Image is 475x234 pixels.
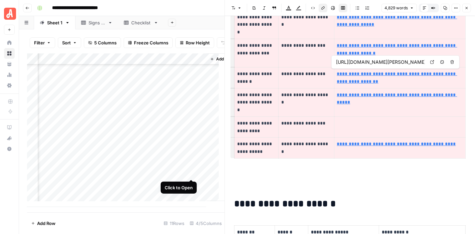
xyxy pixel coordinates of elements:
div: Click to Open [165,184,193,191]
a: Browse [4,48,15,59]
button: 5 Columns [84,37,121,48]
span: Add Column [216,56,240,62]
button: Row Height [175,37,214,48]
a: Settings [4,80,15,91]
button: Sort [58,37,81,48]
button: Add Column [207,55,242,63]
button: Filter [30,37,55,48]
span: Filter [34,39,45,46]
a: Usage [4,69,15,80]
button: 4,829 words [381,4,417,12]
div: Sheet 1 [47,19,62,26]
a: Signs of [75,16,118,29]
span: Sort [62,39,71,46]
a: AirOps Academy [4,122,15,133]
button: Help + Support [4,144,15,154]
div: What's new? [4,133,14,143]
span: Freeze Columns [134,39,168,46]
span: 5 Columns [94,39,117,46]
div: Signs of [89,19,105,26]
span: 4,829 words [384,5,408,11]
div: Checklist [131,19,151,26]
div: 4/5 Columns [187,218,224,229]
button: Freeze Columns [124,37,173,48]
img: Angi Logo [4,8,16,20]
a: Checklist [118,16,164,29]
a: Your Data [4,59,15,69]
button: What's new? [4,133,15,144]
a: Sheet 1 [34,16,75,29]
button: Add Row [27,218,59,229]
span: Row Height [186,39,210,46]
button: Workspace: Angi [4,5,15,22]
div: 11 Rows [161,218,187,229]
a: Home [4,37,15,48]
span: Add Row [37,220,55,227]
